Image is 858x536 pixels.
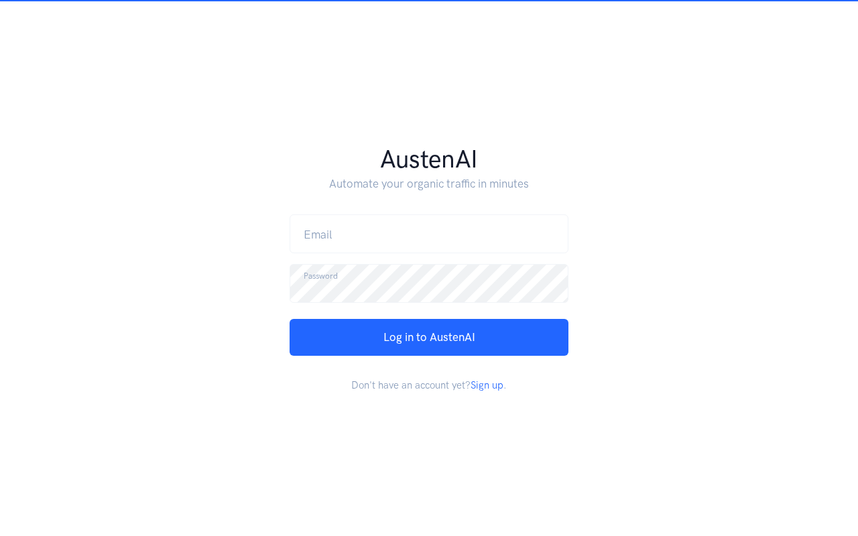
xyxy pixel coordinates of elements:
a: Sign up [471,379,503,391]
p: Don't have an account yet? . [290,377,569,393]
button: Log in to AustenAI [290,319,569,356]
p: Automate your organic traffic in minutes [290,175,569,193]
h1: AustenAI [290,143,569,175]
input: name@address.com [290,214,569,253]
